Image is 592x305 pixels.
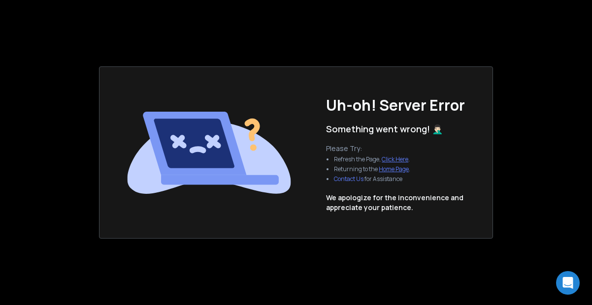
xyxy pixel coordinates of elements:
p: Something went wrong! 🤦🏻‍♂️ [326,122,443,136]
p: Please Try: [326,144,418,153]
li: for Assistance [334,175,410,183]
div: Open Intercom Messenger [556,271,580,295]
li: Returning to the . [334,165,410,173]
button: Contact Us [334,175,363,183]
a: Home Page [379,165,409,173]
h1: Uh-oh! Server Error [326,96,465,114]
p: We apologize for the inconvenience and appreciate your patience. [326,193,463,213]
a: Click Here [382,155,408,163]
li: Refresh the Page, . [334,155,410,163]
